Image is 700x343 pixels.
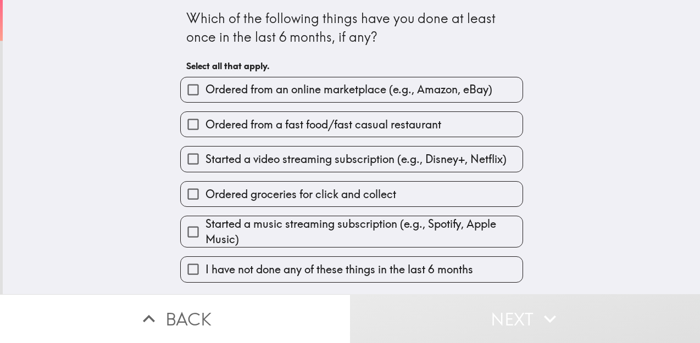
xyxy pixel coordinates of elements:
[186,9,517,46] div: Which of the following things have you done at least once in the last 6 months, if any?
[205,187,396,202] span: Ordered groceries for click and collect
[181,77,523,102] button: Ordered from an online marketplace (e.g., Amazon, eBay)
[350,294,700,343] button: Next
[181,182,523,206] button: Ordered groceries for click and collect
[205,82,492,97] span: Ordered from an online marketplace (e.g., Amazon, eBay)
[181,147,523,171] button: Started a video streaming subscription (e.g., Disney+, Netflix)
[205,262,473,277] span: I have not done any of these things in the last 6 months
[205,117,441,132] span: Ordered from a fast food/fast casual restaurant
[205,216,523,247] span: Started a music streaming subscription (e.g., Spotify, Apple Music)
[186,60,517,72] h6: Select all that apply.
[181,257,523,282] button: I have not done any of these things in the last 6 months
[181,216,523,247] button: Started a music streaming subscription (e.g., Spotify, Apple Music)
[181,112,523,137] button: Ordered from a fast food/fast casual restaurant
[205,151,507,167] span: Started a video streaming subscription (e.g., Disney+, Netflix)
